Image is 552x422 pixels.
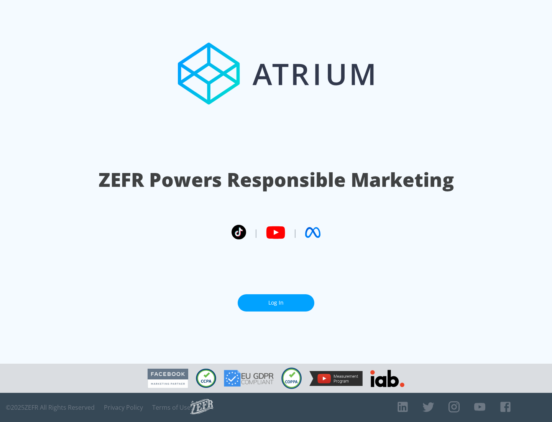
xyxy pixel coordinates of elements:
img: Facebook Marketing Partner [148,369,188,388]
img: YouTube Measurement Program [309,371,363,386]
img: IAB [370,370,404,387]
h1: ZEFR Powers Responsible Marketing [99,166,454,193]
a: Log In [238,294,314,312]
img: GDPR Compliant [224,370,274,387]
a: Privacy Policy [104,404,143,411]
img: COPPA Compliant [281,368,302,389]
span: | [293,227,297,238]
a: Terms of Use [152,404,191,411]
span: © 2025 ZEFR All Rights Reserved [6,404,95,411]
span: | [254,227,258,238]
img: CCPA Compliant [196,369,216,388]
